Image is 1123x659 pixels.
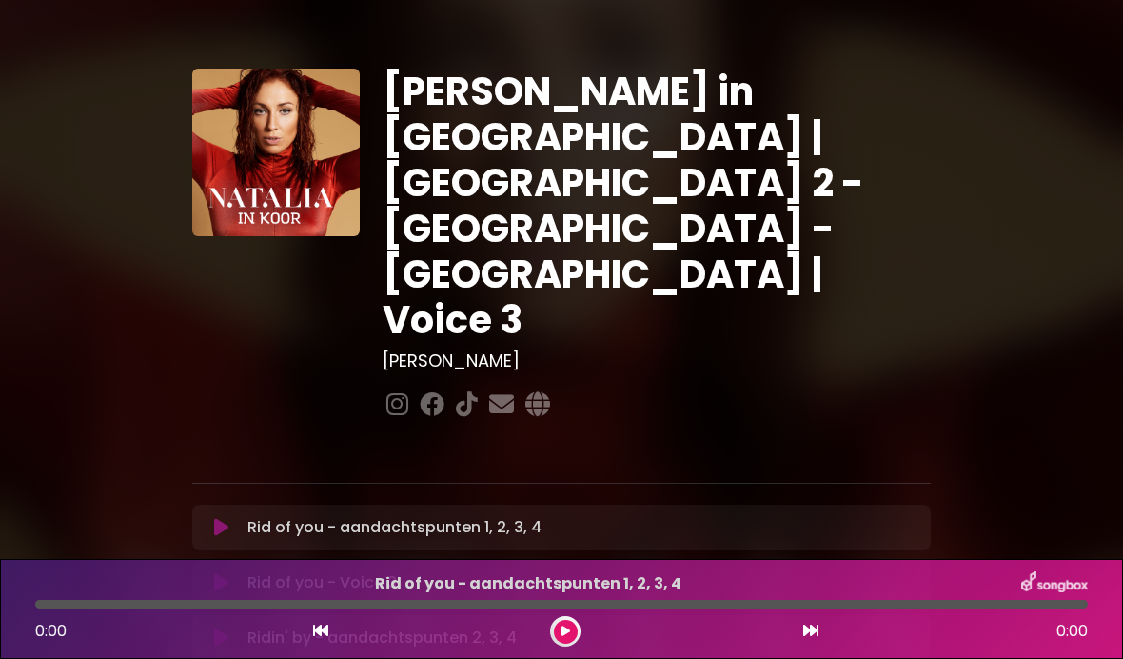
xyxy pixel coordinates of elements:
img: YTVS25JmS9CLUqXqkEhs [192,69,360,236]
span: 0:00 [1056,620,1088,643]
span: 0:00 [35,620,67,642]
img: songbox-logo-white.png [1021,571,1088,596]
p: Rid of you - aandachtspunten 1, 2, 3, 4 [247,516,919,539]
h3: [PERSON_NAME] [383,350,931,371]
p: Rid of you - aandachtspunten 1, 2, 3, 4 [35,572,1021,595]
h1: [PERSON_NAME] in [GEOGRAPHIC_DATA] | [GEOGRAPHIC_DATA] 2 - [GEOGRAPHIC_DATA] - [GEOGRAPHIC_DATA] ... [383,69,931,343]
